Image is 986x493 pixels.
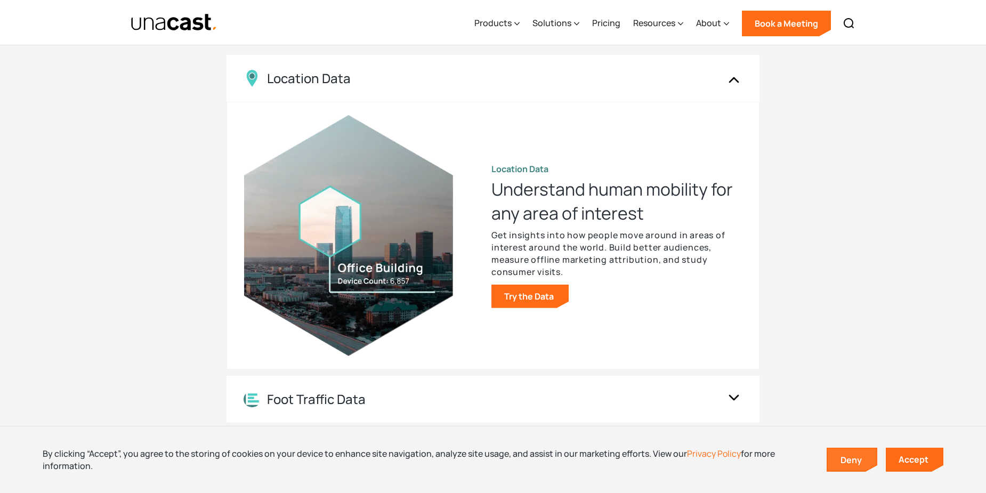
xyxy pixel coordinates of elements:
div: About [696,17,721,29]
a: home [131,13,217,32]
img: Location Analytics icon [244,391,261,408]
div: Solutions [532,17,571,29]
a: Accept [886,448,943,472]
img: Location Data icon [244,70,261,87]
img: Search icon [843,17,855,30]
a: Pricing [592,2,620,45]
div: Location Data [267,71,351,86]
div: Resources [633,17,675,29]
div: Products [474,2,520,45]
a: Deny [828,449,877,471]
div: By clicking “Accept”, you agree to the storing of cookies on your device to enhance site navigati... [43,448,811,472]
div: Products [474,17,512,29]
img: visualization with the image of the city of the Location Data [244,115,453,357]
a: Privacy Policy [687,448,741,459]
a: Try the Data [491,285,569,308]
div: About [696,2,729,45]
h3: Understand human mobility for any area of interest [491,177,742,224]
div: Solutions [532,2,579,45]
div: Foot Traffic Data [267,392,366,407]
p: Get insights into how people move around in areas of interest around the world. Build better audi... [491,229,742,278]
strong: Location Data [491,163,548,175]
div: Resources [633,2,683,45]
a: Book a Meeting [742,11,831,36]
img: Unacast text logo [131,13,217,32]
